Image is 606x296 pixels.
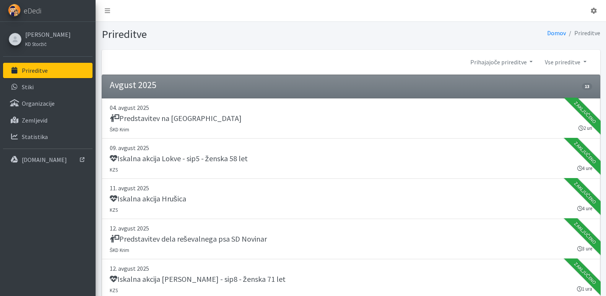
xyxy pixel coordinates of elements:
[110,264,592,273] p: 12. avgust 2025
[110,275,286,284] h5: Iskalna akcija [PERSON_NAME] - sip8 - ženska 71 let
[22,100,55,107] p: Organizacije
[3,129,93,144] a: Statistika
[110,234,267,244] h5: Predstavitev dela reševalnega psa SD Novinar
[22,156,67,164] p: [DOMAIN_NAME]
[102,28,348,41] h1: Prireditve
[22,67,48,74] p: Prireditve
[8,4,21,16] img: eDedi
[3,63,93,78] a: Prireditve
[22,133,48,141] p: Statistika
[25,30,71,39] a: [PERSON_NAME]
[102,179,600,219] a: 11. avgust 2025 Iskalna akcija Hrušica KZS 4 ure Zaključeno
[102,219,600,259] a: 12. avgust 2025 Predstavitev dela reševalnega psa SD Novinar ŠKD Krim 3 ure Zaključeno
[3,96,93,111] a: Organizacije
[110,103,592,112] p: 04. avgust 2025
[110,287,118,293] small: KZS
[3,79,93,95] a: Stiki
[110,194,186,203] h5: Iskalna akcija Hrušica
[22,116,47,124] p: Zemljevid
[110,207,118,213] small: KZS
[102,139,600,179] a: 09. avgust 2025 Iskalna akcija Lokve - sip5 - ženska 58 let KZS 4 ure Zaključeno
[110,114,242,123] h5: Predstavitev na [GEOGRAPHIC_DATA]
[110,143,592,152] p: 09. avgust 2025
[22,83,34,91] p: Stiki
[3,152,93,167] a: [DOMAIN_NAME]
[110,126,130,132] small: ŠKD Krim
[3,113,93,128] a: Zemljevid
[25,41,47,47] small: KD Storžič
[24,5,41,16] span: eDedi
[110,224,592,233] p: 12. avgust 2025
[464,54,539,70] a: Prihajajoče prireditve
[110,167,118,173] small: KZS
[110,247,130,253] small: ŠKD Krim
[25,39,71,48] a: KD Storžič
[110,183,592,193] p: 11. avgust 2025
[547,29,566,37] a: Domov
[539,54,592,70] a: Vse prireditve
[102,98,600,139] a: 04. avgust 2025 Predstavitev na [GEOGRAPHIC_DATA] ŠKD Krim 2 uri Zaključeno
[110,80,156,91] h4: Avgust 2025
[566,28,600,39] li: Prireditve
[582,83,592,90] span: 13
[110,154,248,163] h5: Iskalna akcija Lokve - sip5 - ženska 58 let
